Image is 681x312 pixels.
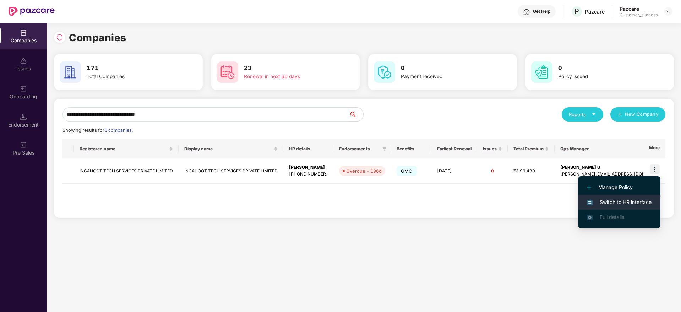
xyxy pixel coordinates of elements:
[339,146,380,152] span: Endorsements
[289,171,328,178] div: [PHONE_NUMBER]
[401,73,490,81] div: Payment received
[569,111,596,118] div: Reports
[560,171,669,178] div: [PERSON_NAME][EMAIL_ADDRESS][DOMAIN_NAME]
[179,158,283,184] td: INCAHOOT TECH SERVICES PRIVATE LIMITED
[74,139,179,158] th: Registered name
[533,9,550,14] div: Get Help
[508,139,555,158] th: Total Premium
[244,73,333,81] div: Renewal in next 60 days
[585,8,605,15] div: Pazcare
[20,141,27,149] img: svg+xml;base64,PHN2ZyB3aWR0aD0iMjAiIGhlaWdodD0iMjAiIHZpZXdCb3g9IjAgMCAyMCAyMCIgZmlsbD0ibm9uZSIgeG...
[349,112,363,117] span: search
[283,139,333,158] th: HR details
[184,146,272,152] span: Display name
[560,146,663,152] span: Ops Manager
[610,107,665,122] button: plusNew Company
[600,214,624,220] span: Full details
[643,139,665,158] th: More
[401,64,490,73] h3: 0
[56,34,63,41] img: svg+xml;base64,PHN2ZyBpZD0iUmVsb2FkLTMyeDMyIiB4bWxucz0iaHR0cDovL3d3dy53My5vcmcvMjAwMC9zdmciIHdpZH...
[20,85,27,92] img: svg+xml;base64,PHN2ZyB3aWR0aD0iMjAiIGhlaWdodD0iMjAiIHZpZXdCb3g9IjAgMCAyMCAyMCIgZmlsbD0ibm9uZSIgeG...
[374,61,395,83] img: svg+xml;base64,PHN2ZyB4bWxucz0iaHR0cDovL3d3dy53My5vcmcvMjAwMC9zdmciIHdpZHRoPSI2MCIgaGVpZ2h0PSI2MC...
[431,139,477,158] th: Earliest Renewal
[558,73,648,81] div: Policy issued
[574,7,579,16] span: P
[60,61,81,83] img: svg+xml;base64,PHN2ZyB4bWxucz0iaHR0cDovL3d3dy53My5vcmcvMjAwMC9zdmciIHdpZHRoPSI2MCIgaGVpZ2h0PSI2MC...
[531,61,552,83] img: svg+xml;base64,PHN2ZyB4bWxucz0iaHR0cDovL3d3dy53My5vcmcvMjAwMC9zdmciIHdpZHRoPSI2MCIgaGVpZ2h0PSI2MC...
[587,198,652,206] span: Switch to HR interface
[477,139,508,158] th: Issues
[87,73,176,81] div: Total Companies
[69,30,126,45] h1: Companies
[587,183,652,191] span: Manage Policy
[9,7,55,16] img: New Pazcare Logo
[523,9,530,16] img: svg+xml;base64,PHN2ZyBpZD0iSGVscC0zMngzMiIgeG1sbnM9Imh0dHA6Ly93d3cudzMub3JnLzIwMDAvc3ZnIiB3aWR0aD...
[217,61,238,83] img: svg+xml;base64,PHN2ZyB4bWxucz0iaHR0cDovL3d3dy53My5vcmcvMjAwMC9zdmciIHdpZHRoPSI2MCIgaGVpZ2h0PSI2MC...
[87,64,176,73] h3: 171
[483,146,497,152] span: Issues
[560,164,669,171] div: [PERSON_NAME] U
[382,147,387,151] span: filter
[617,112,622,118] span: plus
[513,168,549,174] div: ₹3,99,430
[665,9,671,14] img: svg+xml;base64,PHN2ZyBpZD0iRHJvcGRvd24tMzJ4MzIiIHhtbG5zPSJodHRwOi8vd3d3LnczLm9yZy8yMDAwL3N2ZyIgd2...
[20,29,27,36] img: svg+xml;base64,PHN2ZyBpZD0iQ29tcGFuaWVzIiB4bWxucz0iaHR0cDovL3d3dy53My5vcmcvMjAwMC9zdmciIHdpZHRoPS...
[431,158,477,184] td: [DATE]
[74,158,179,184] td: INCAHOOT TECH SERVICES PRIVATE LIMITED
[104,128,133,133] span: 1 companies.
[620,5,658,12] div: Pazcare
[20,57,27,64] img: svg+xml;base64,PHN2ZyBpZD0iSXNzdWVzX2Rpc2FibGVkIiB4bWxucz0iaHR0cDovL3d3dy53My5vcmcvMjAwMC9zdmciIH...
[289,164,328,171] div: [PERSON_NAME]
[244,64,333,73] h3: 23
[349,107,364,122] button: search
[620,12,658,18] div: Customer_success
[587,185,591,190] img: svg+xml;base64,PHN2ZyB4bWxucz0iaHR0cDovL3d3dy53My5vcmcvMjAwMC9zdmciIHdpZHRoPSIxMi4yMDEiIGhlaWdodD...
[483,168,502,174] div: 0
[80,146,168,152] span: Registered name
[62,128,133,133] span: Showing results for
[397,166,417,176] span: GMC
[20,113,27,120] img: svg+xml;base64,PHN2ZyB3aWR0aD0iMTQuNSIgaGVpZ2h0PSIxNC41IiB2aWV3Qm94PSIwIDAgMTYgMTYiIGZpbGw9Im5vbm...
[513,146,544,152] span: Total Premium
[346,167,382,174] div: Overdue - 196d
[179,139,283,158] th: Display name
[558,64,648,73] h3: 0
[650,164,660,174] img: icon
[587,200,593,205] img: svg+xml;base64,PHN2ZyB4bWxucz0iaHR0cDovL3d3dy53My5vcmcvMjAwMC9zdmciIHdpZHRoPSIxNiIgaGVpZ2h0PSIxNi...
[625,111,659,118] span: New Company
[391,139,431,158] th: Benefits
[381,145,388,153] span: filter
[592,112,596,117] span: caret-down
[587,215,593,220] img: svg+xml;base64,PHN2ZyB4bWxucz0iaHR0cDovL3d3dy53My5vcmcvMjAwMC9zdmciIHdpZHRoPSIxNi4zNjMiIGhlaWdodD...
